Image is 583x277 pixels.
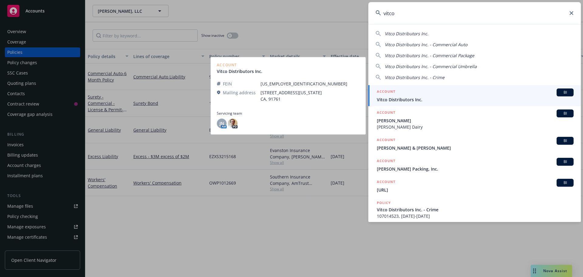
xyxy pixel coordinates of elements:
[559,111,571,116] span: BI
[368,85,581,106] a: ACCOUNTBIVitco Distributors Inc.
[377,187,574,193] span: [URL]
[377,117,574,124] span: [PERSON_NAME]
[559,90,571,95] span: BI
[377,179,395,186] h5: ACCOUNT
[377,96,574,103] span: Vitco Distributors Inc.
[377,137,395,144] h5: ACCOUNT
[559,159,571,164] span: BI
[368,196,581,223] a: POLICYVitco Distributors Inc. - Crime107014523, [DATE]-[DATE]
[377,88,395,96] h5: ACCOUNT
[368,154,581,175] a: ACCOUNTBI[PERSON_NAME] Packing, Inc.
[385,64,477,69] span: Vitco Distributors Inc. - Commercial Umbrella
[559,180,571,185] span: BI
[368,106,581,133] a: ACCOUNTBI[PERSON_NAME][PERSON_NAME] Dairy
[377,109,395,117] h5: ACCOUNT
[377,124,574,130] span: [PERSON_NAME] Dairy
[385,31,428,36] span: Vitco Distributors Inc.
[377,200,391,206] h5: POLICY
[368,175,581,196] a: ACCOUNTBI[URL]
[377,206,574,213] span: Vitco Distributors Inc. - Crime
[385,53,474,58] span: Vitco Distributors Inc. - Commercial Package
[385,74,445,80] span: Vitco Distributors Inc. - Crime
[377,166,574,172] span: [PERSON_NAME] Packing, Inc.
[368,2,581,24] input: Search...
[377,145,574,151] span: [PERSON_NAME] & [PERSON_NAME]
[368,133,581,154] a: ACCOUNTBI[PERSON_NAME] & [PERSON_NAME]
[559,138,571,144] span: BI
[377,158,395,165] h5: ACCOUNT
[385,42,467,47] span: Vitco Distributors Inc. - Commercial Auto
[377,213,574,219] span: 107014523, [DATE]-[DATE]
